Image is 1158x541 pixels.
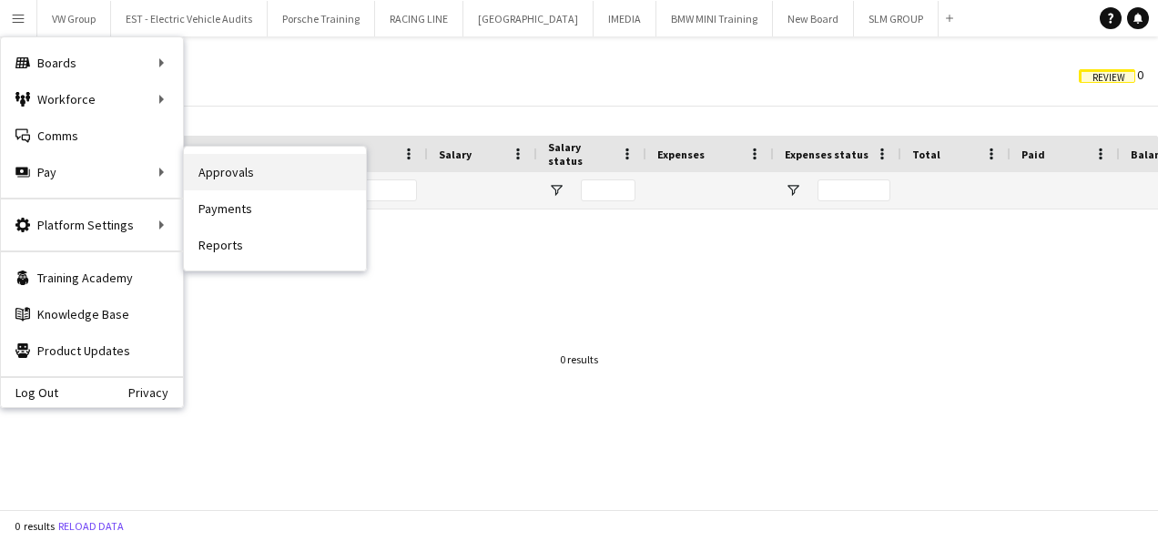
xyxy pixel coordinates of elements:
[184,227,366,263] a: Reports
[184,190,366,227] a: Payments
[1,296,183,332] a: Knowledge Base
[111,1,268,36] button: EST - Electric Vehicle Audits
[1,117,183,154] a: Comms
[1021,148,1045,161] span: Paid
[1079,66,1143,83] span: 0
[656,1,773,36] button: BMW MINI Training
[1,385,58,400] a: Log Out
[785,148,868,161] span: Expenses status
[1,207,183,243] div: Platform Settings
[128,385,183,400] a: Privacy
[657,148,705,161] span: Expenses
[1,332,183,369] a: Product Updates
[184,154,366,190] a: Approvals
[548,182,564,199] button: Open Filter Menu
[560,352,598,366] div: 0 results
[37,1,111,36] button: VW Group
[463,1,594,36] button: [GEOGRAPHIC_DATA]
[818,179,890,201] input: Expenses status Filter Input
[773,1,854,36] button: New Board
[268,1,375,36] button: Porsche Training
[785,182,801,199] button: Open Filter Menu
[1,154,183,190] div: Pay
[1092,72,1125,84] span: Review
[1,81,183,117] div: Workforce
[854,1,939,36] button: SLM GROUP
[439,148,472,161] span: Salary
[594,1,656,36] button: IMEDIA
[581,179,635,201] input: Salary status Filter Input
[1,45,183,81] div: Boards
[375,1,463,36] button: RACING LINE
[55,516,127,536] button: Reload data
[912,148,940,161] span: Total
[548,140,614,168] span: Salary status
[1,260,183,296] a: Training Academy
